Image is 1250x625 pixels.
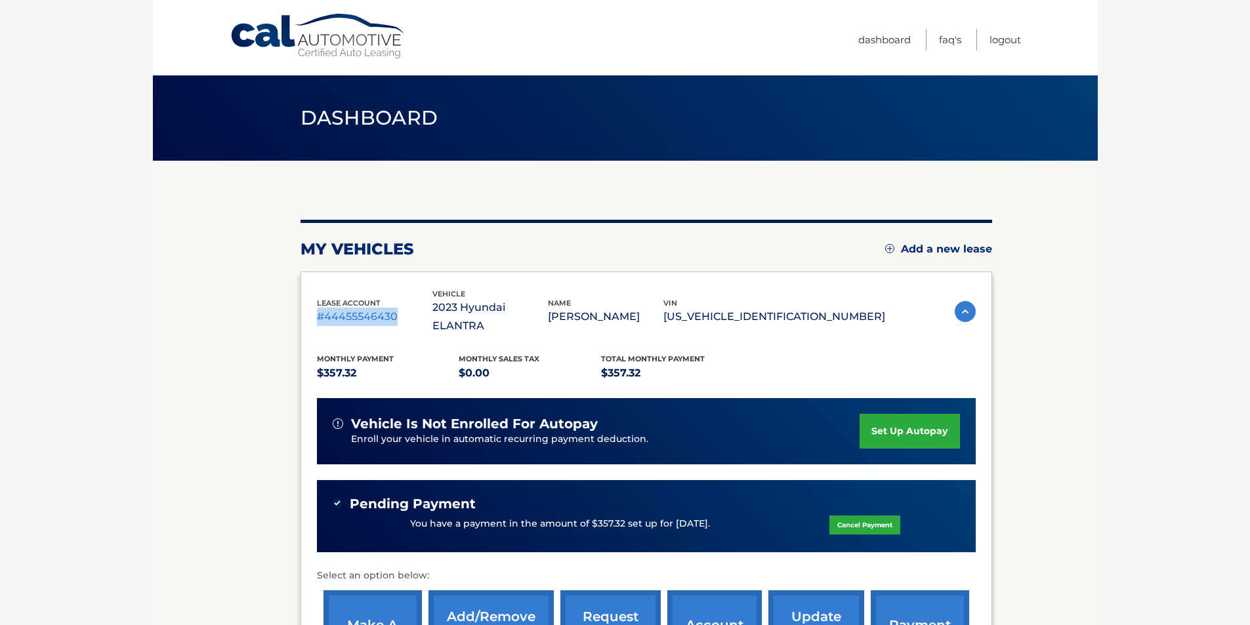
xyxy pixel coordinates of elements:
[955,301,976,322] img: accordion-active.svg
[351,432,860,447] p: Enroll your vehicle in automatic recurring payment deduction.
[663,308,885,326] p: [US_VEHICLE_IDENTIFICATION_NUMBER]
[459,364,601,382] p: $0.00
[601,354,705,363] span: Total Monthly Payment
[410,517,710,531] p: You have a payment in the amount of $357.32 set up for [DATE].
[858,29,911,50] a: Dashboard
[432,289,465,298] span: vehicle
[432,298,548,335] p: 2023 Hyundai ELANTRA
[351,416,598,432] span: vehicle is not enrolled for autopay
[459,354,539,363] span: Monthly sales Tax
[885,244,894,253] img: add.svg
[317,354,394,363] span: Monthly Payment
[301,239,414,259] h2: my vehicles
[317,308,432,326] p: #44455546430
[548,308,663,326] p: [PERSON_NAME]
[317,568,976,584] p: Select an option below:
[939,29,961,50] a: FAQ's
[860,414,959,449] a: set up autopay
[885,243,992,256] a: Add a new lease
[663,298,677,308] span: vin
[333,498,342,508] img: check-green.svg
[350,496,476,512] span: Pending Payment
[990,29,1021,50] a: Logout
[829,515,900,534] a: Cancel Payment
[317,298,381,308] span: lease account
[317,364,459,382] p: $357.32
[230,13,407,60] a: Cal Automotive
[301,106,438,130] span: Dashboard
[601,364,743,382] p: $357.32
[548,298,571,308] span: name
[333,418,343,429] img: alert-white.svg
